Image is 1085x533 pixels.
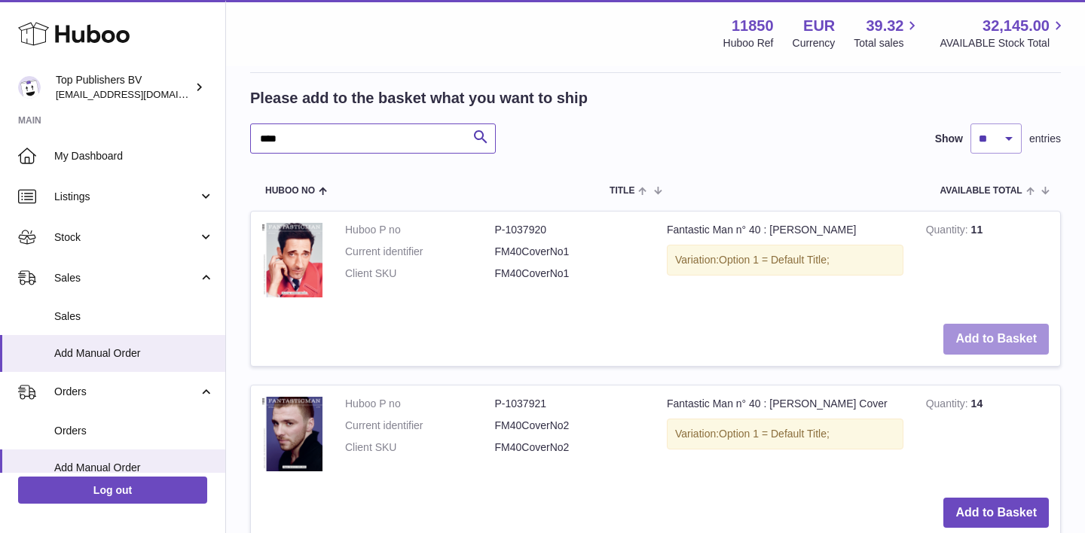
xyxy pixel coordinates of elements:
[495,440,645,455] dd: FM40CoverNo2
[793,36,836,50] div: Currency
[495,397,645,411] dd: P-1037921
[345,419,495,433] dt: Current identifier
[854,16,921,50] a: 39.32 Total sales
[345,397,495,411] dt: Huboo P no
[940,186,1022,196] span: AVAILABLE Total
[54,230,198,245] span: Stock
[56,88,222,100] span: [EMAIL_ADDRESS][DOMAIN_NAME]
[18,477,207,504] a: Log out
[345,440,495,455] dt: Client SKU
[656,212,915,312] td: Fantastic Man n° 40 : [PERSON_NAME]
[54,190,198,204] span: Listings
[667,245,903,276] div: Variation:
[54,385,198,399] span: Orders
[54,271,198,285] span: Sales
[54,346,214,361] span: Add Manual Order
[54,461,214,475] span: Add Manual Order
[345,223,495,237] dt: Huboo P no
[926,224,971,239] strong: Quantity
[262,223,322,297] img: Fantastic Man n° 40 : Adrien Cover
[935,132,963,146] label: Show
[262,397,322,471] img: Fantastic Man n° 40 : Rocco Cover
[656,385,915,486] td: Fantastic Man n° 40 : [PERSON_NAME] Cover
[345,245,495,259] dt: Current identifier
[495,223,645,237] dd: P-1037920
[915,385,1060,486] td: 14
[915,212,1060,312] td: 11
[1029,132,1061,146] span: entries
[18,76,41,99] img: accounts@fantasticman.com
[940,36,1067,50] span: AVAILABLE Stock Total
[345,266,495,281] dt: Client SKU
[723,36,774,50] div: Huboo Ref
[943,324,1049,355] button: Add to Basket
[866,16,903,36] span: 39.32
[719,428,830,440] span: Option 1 = Default Title;
[610,186,634,196] span: Title
[495,266,645,281] dd: FM40CoverNo1
[943,498,1049,528] button: Add to Basket
[926,397,971,413] strong: Quantity
[250,88,588,108] h2: Please add to the basket what you want to ship
[983,16,1050,36] span: 32,145.00
[495,419,645,433] dd: FM40CoverNo2
[54,149,214,163] span: My Dashboard
[732,16,774,36] strong: 11850
[719,254,830,266] span: Option 1 = Default Title;
[940,16,1067,50] a: 32,145.00 AVAILABLE Stock Total
[495,245,645,259] dd: FM40CoverNo1
[854,36,921,50] span: Total sales
[265,186,315,196] span: Huboo no
[54,309,214,324] span: Sales
[667,419,903,449] div: Variation:
[56,73,191,102] div: Top Publishers BV
[54,424,214,438] span: Orders
[803,16,835,36] strong: EUR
